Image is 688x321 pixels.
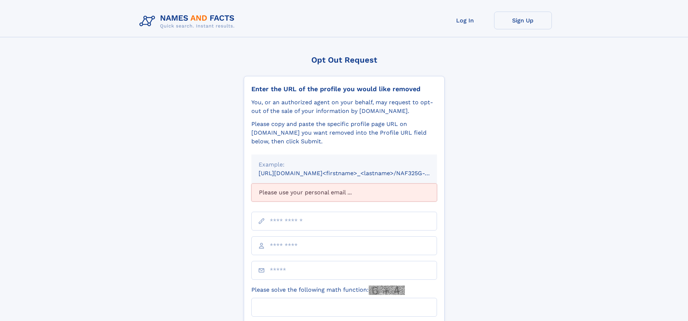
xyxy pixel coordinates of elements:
img: Logo Names and Facts [137,12,241,31]
div: Opt Out Request [244,55,445,64]
div: Example: [259,160,430,169]
small: [URL][DOMAIN_NAME]<firstname>_<lastname>/NAF325G-xxxxxxxx [259,170,451,177]
div: You, or an authorized agent on your behalf, may request to opt-out of the sale of your informatio... [251,98,437,115]
div: Please copy and paste the specific profile page URL on [DOMAIN_NAME] you want removed into the Pr... [251,120,437,146]
div: Please use your personal email ... [251,183,437,202]
label: Please solve the following math function: [251,286,405,295]
div: Enter the URL of the profile you would like removed [251,85,437,93]
a: Sign Up [494,12,552,29]
a: Log In [436,12,494,29]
